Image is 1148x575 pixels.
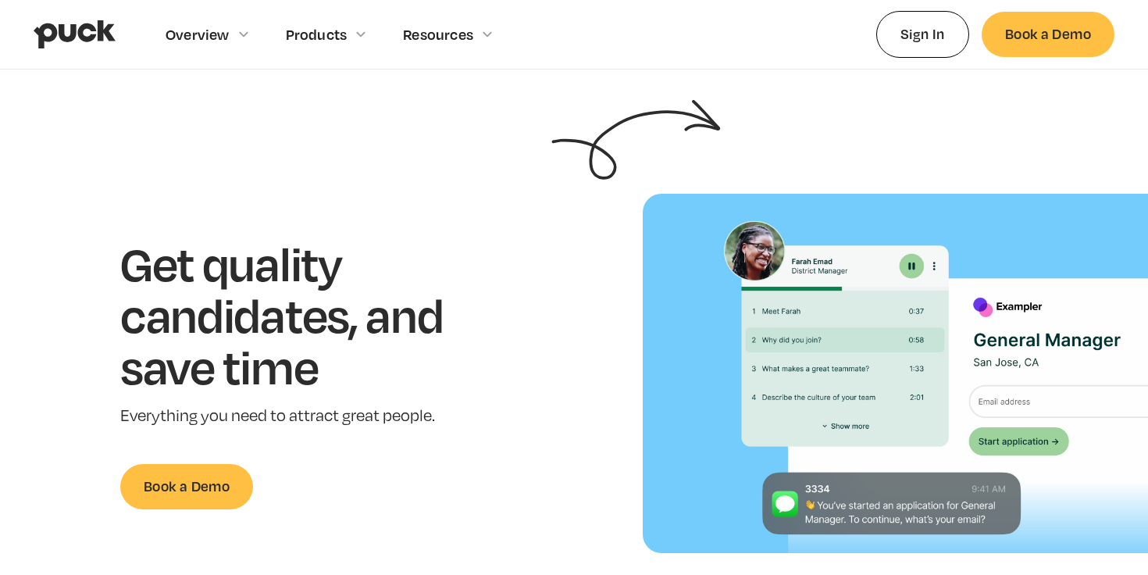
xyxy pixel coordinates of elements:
[403,26,473,43] div: Resources
[120,405,491,427] p: Everything you need to attract great people.
[120,237,491,391] h1: Get quality candidates, and save time
[166,26,230,43] div: Overview
[876,11,969,57] a: Sign In
[120,464,253,509] a: Book a Demo
[286,26,348,43] div: Products
[982,12,1114,56] a: Book a Demo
